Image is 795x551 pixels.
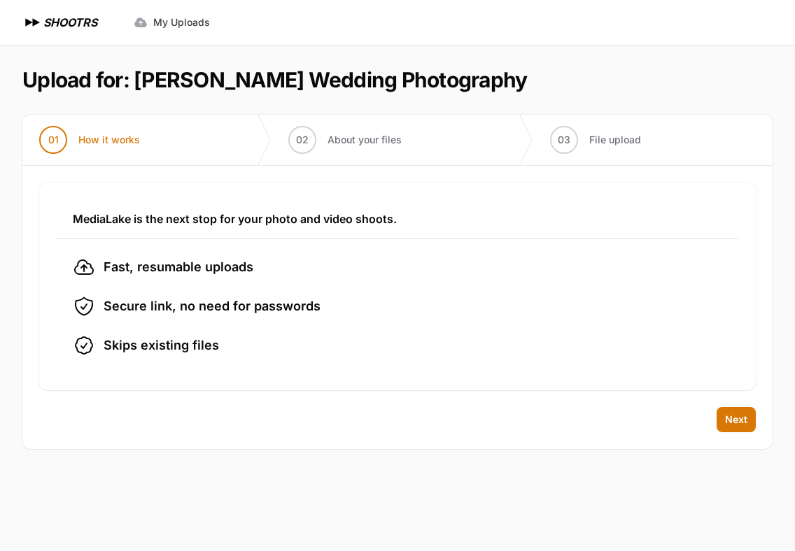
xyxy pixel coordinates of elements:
[153,15,210,29] span: My Uploads
[272,115,418,165] button: 02 About your files
[533,115,658,165] button: 03 File upload
[104,257,253,277] span: Fast, resumable uploads
[43,14,97,31] h1: SHOOTRS
[725,413,747,427] span: Next
[22,115,157,165] button: 01 How it works
[104,336,219,355] span: Skips existing files
[328,133,402,147] span: About your files
[589,133,641,147] span: File upload
[48,133,59,147] span: 01
[22,14,43,31] img: SHOOTRS
[125,10,218,35] a: My Uploads
[104,296,321,316] span: Secure link, no need for passwords
[73,210,722,227] h3: MediaLake is the next stop for your photo and video shoots.
[717,407,756,432] button: Next
[78,133,140,147] span: How it works
[558,133,570,147] span: 03
[22,67,527,92] h1: Upload for: [PERSON_NAME] Wedding Photography
[22,14,97,31] a: SHOOTRS SHOOTRS
[296,133,309,147] span: 02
